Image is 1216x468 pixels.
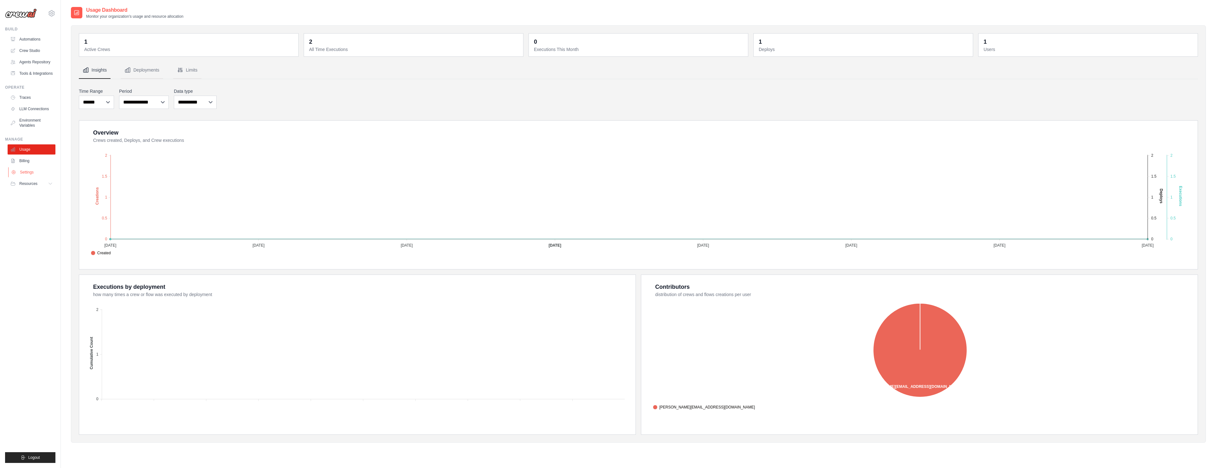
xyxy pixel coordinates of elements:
span: Resources [19,181,37,186]
button: Deployments [121,62,163,79]
div: 0 [534,37,537,46]
tspan: [DATE] [845,243,857,248]
dt: how many times a crew or flow was executed by deployment [93,291,628,298]
tspan: 1 [1151,195,1153,199]
tspan: [DATE] [252,243,264,248]
tspan: [DATE] [401,243,413,248]
tspan: [DATE] [1142,243,1154,248]
div: 2 [309,37,312,46]
text: Cumulative Count [89,337,94,370]
tspan: 0.5 [1151,216,1156,220]
dt: Crews created, Deploys, and Crew executions [93,137,1190,143]
p: Monitor your organization's usage and resource allocation [86,14,183,19]
div: 1 [84,37,87,46]
span: Logout [28,455,40,460]
div: Overview [93,128,118,137]
a: Settings [8,167,56,177]
a: Usage [8,144,55,155]
nav: Tabs [79,62,1198,79]
label: Data type [174,88,217,94]
a: Automations [8,34,55,44]
tspan: 0 [1151,237,1153,241]
dt: Executions This Month [534,46,744,53]
dt: All Time Executions [309,46,519,53]
tspan: 2 [105,153,107,158]
tspan: 0 [1170,237,1173,241]
span: [PERSON_NAME][EMAIL_ADDRESS][DOMAIN_NAME] [653,404,755,410]
text: Deploys [1159,189,1163,204]
tspan: 1.5 [1170,174,1176,179]
div: Contributors [655,282,690,291]
tspan: [DATE] [993,243,1005,248]
div: 1 [984,37,987,46]
text: Creations [95,187,99,205]
a: Agents Repository [8,57,55,67]
dt: Active Crews [84,46,294,53]
label: Period [119,88,169,94]
tspan: 2 [1170,153,1173,158]
a: Crew Studio [8,46,55,56]
tspan: [DATE] [697,243,709,248]
tspan: [DATE] [104,243,116,248]
button: Logout [5,452,55,463]
div: Operate [5,85,55,90]
div: Build [5,27,55,32]
button: Insights [79,62,111,79]
h2: Usage Dashboard [86,6,183,14]
a: Billing [8,156,55,166]
a: Tools & Integrations [8,68,55,79]
tspan: 1.5 [102,174,107,179]
a: Environment Variables [8,115,55,130]
tspan: 1 [96,352,98,357]
tspan: 1 [105,195,107,199]
label: Time Range [79,88,114,94]
tspan: 1 [1170,195,1173,199]
button: Limits [173,62,201,79]
div: Executions by deployment [93,282,165,291]
button: Resources [8,179,55,189]
tspan: 0.5 [1170,216,1176,220]
text: Executions [1178,186,1183,206]
dt: Users [984,46,1194,53]
tspan: 1.5 [1151,174,1156,179]
div: Manage [5,137,55,142]
tspan: 0 [96,397,98,401]
tspan: [DATE] [548,243,561,248]
a: Traces [8,92,55,103]
tspan: 0 [105,237,107,241]
tspan: 2 [1151,153,1153,158]
a: LLM Connections [8,104,55,114]
tspan: 2 [96,307,98,312]
img: Logo [5,9,37,18]
dt: Deploys [759,46,969,53]
div: 1 [759,37,762,46]
span: Created [91,250,111,256]
tspan: 0.5 [102,216,107,220]
dt: distribution of crews and flows creations per user [655,291,1190,298]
